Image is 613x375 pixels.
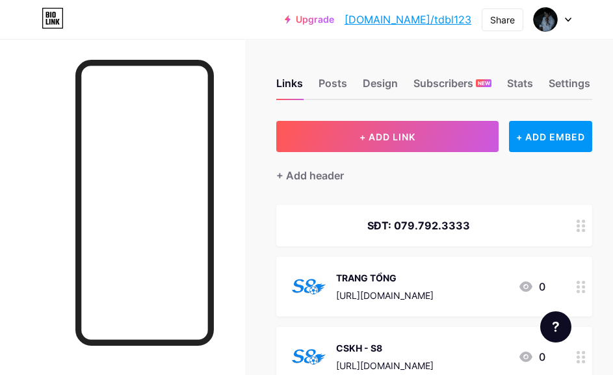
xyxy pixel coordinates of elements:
[533,7,558,32] img: JR Shinichi
[518,349,545,365] div: 0
[276,168,344,183] div: + Add header
[276,75,303,99] div: Links
[518,279,545,294] div: 0
[490,13,515,27] div: Share
[549,75,590,99] div: Settings
[359,131,415,142] span: + ADD LINK
[292,218,545,233] div: SĐT: 079.792.3333
[336,341,434,355] div: CSKH - S8
[345,12,471,27] a: [DOMAIN_NAME]/tdbl123
[413,75,491,99] div: Subscribers
[292,340,326,374] img: CSKH - S8
[285,14,334,25] a: Upgrade
[336,271,434,285] div: TRANG TỔNG
[336,359,434,372] div: [URL][DOMAIN_NAME]
[276,121,499,152] button: + ADD LINK
[509,121,592,152] div: + ADD EMBED
[507,75,533,99] div: Stats
[363,75,398,99] div: Design
[292,270,326,304] img: TRANG TỔNG
[336,289,434,302] div: [URL][DOMAIN_NAME]
[319,75,347,99] div: Posts
[478,79,490,87] span: NEW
